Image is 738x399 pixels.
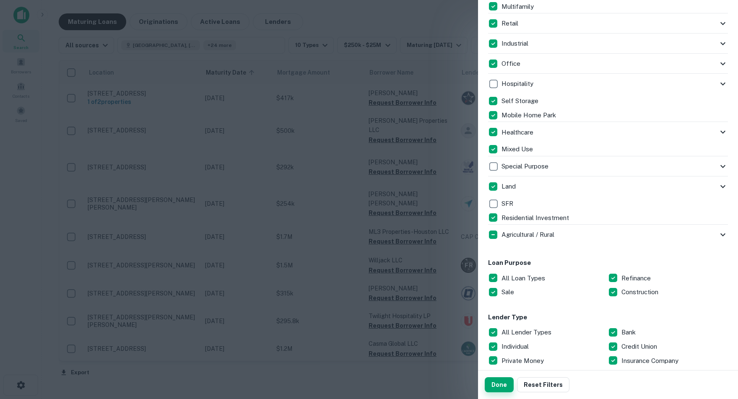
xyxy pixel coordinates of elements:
p: Refinance [621,273,652,283]
div: Healthcare [488,122,728,142]
p: Agricultural / Rural [502,230,556,240]
p: Mobile Home Park [502,110,558,120]
p: Hospitality [502,79,535,89]
div: Office [488,54,728,74]
h6: Lender Type [488,313,728,322]
div: Industrial [488,34,728,54]
button: Reset Filters [517,377,569,392]
p: Credit Union [621,342,659,352]
p: Office [502,59,522,69]
p: SFR [502,199,515,209]
div: Agricultural / Rural [488,225,728,245]
p: Self Storage [502,96,540,106]
p: Residential Investment [502,213,571,223]
p: Mixed Use [502,144,535,154]
button: Done [485,377,514,392]
p: Insurance Company [621,356,680,366]
div: Land [488,176,728,197]
p: Retail [502,18,520,28]
p: Sale [502,287,516,297]
p: Land [502,181,517,192]
div: Retail [488,13,728,34]
div: Special Purpose [488,156,728,176]
p: Construction [621,287,660,297]
iframe: Chat Widget [696,332,738,372]
p: Special Purpose [502,161,550,171]
div: Hospitality [488,74,728,94]
h6: Loan Purpose [488,258,728,268]
p: Healthcare [502,127,535,137]
p: Industrial [502,39,530,49]
p: Private Money [502,356,546,366]
p: Bank [621,327,637,337]
p: Multifamily [502,2,535,12]
p: All Lender Types [502,327,553,337]
p: All Loan Types [502,273,547,283]
p: Individual [502,342,530,352]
